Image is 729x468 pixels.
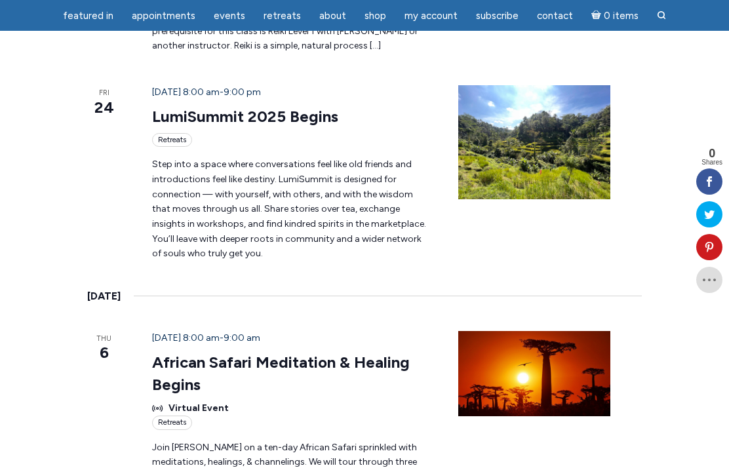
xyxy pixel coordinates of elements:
span: Shares [701,159,722,166]
span: Virtual Event [168,401,229,416]
span: 9:00 pm [224,87,261,98]
span: Appointments [132,10,195,22]
i: Cart [591,10,604,22]
span: Events [214,10,245,22]
span: 9:00 am [224,332,260,343]
a: Retreats [256,3,309,29]
span: Fri [87,88,121,99]
a: Shop [357,3,394,29]
span: 0 [701,147,722,159]
span: [DATE] 8:00 am [152,87,220,98]
a: Subscribe [468,3,526,29]
a: Cart0 items [583,2,646,29]
span: Thu [87,334,121,345]
div: Retreats [152,416,192,429]
span: 6 [87,341,121,364]
a: African Safari Meditation & Healing Begins [152,353,410,395]
a: Events [206,3,253,29]
span: Contact [537,10,573,22]
a: Contact [529,3,581,29]
p: In this live virtual class, [PERSON_NAME] presents Reiki 2. ✨The prerequisite for this class is R... [152,9,427,54]
a: Appointments [124,3,203,29]
div: Retreats [152,133,192,147]
img: Baobab-Tree-Sunset-JBM [458,331,610,416]
span: 24 [87,96,121,119]
span: Shop [364,10,386,22]
span: featured in [63,10,113,22]
span: About [319,10,346,22]
a: featured in [55,3,121,29]
time: [DATE] [87,288,121,305]
span: Subscribe [476,10,519,22]
span: [DATE] 8:00 am [152,332,220,343]
span: 0 items [604,11,639,21]
span: My Account [404,10,458,22]
time: - [152,332,260,343]
img: JBM Bali Rice Fields 2 [458,85,610,199]
p: Step into a space where conversations feel like old friends and introductions feel like destiny. ... [152,157,427,262]
a: My Account [397,3,465,29]
a: LumiSummit 2025 Begins [152,107,338,127]
time: - [152,87,261,98]
span: Retreats [264,10,301,22]
a: About [311,3,354,29]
